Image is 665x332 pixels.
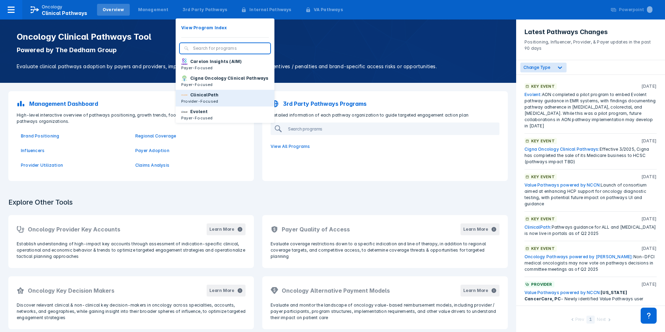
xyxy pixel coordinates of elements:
a: Evolent: [524,92,542,97]
div: AON completed a pilot program to embed Evolent pathway guidance in EMR systems, with findings doc... [524,92,657,129]
p: Evolent [190,109,208,115]
div: Effective 3/2025, Cigna has completed the sale of its Medicare business to HCSC (pathways impact ... [524,146,657,165]
a: View All Programs [266,139,504,154]
a: ClinicalPath: [524,224,552,230]
a: Overview [97,4,130,16]
h2: Oncology Provider Key Accounts [28,225,120,234]
button: View Program Index [176,23,274,33]
input: Search for programs [193,45,266,52]
p: Positioning, Influencer, Provider, & Payer updates in the past 90 days [524,36,657,52]
button: Learn More [460,223,499,235]
button: Learn More [460,285,499,297]
button: ClinicalPathProvider-Focused [176,90,274,106]
button: EvolentPayer-Focused [176,106,274,123]
a: Cigna Oncology Clinical Pathways: [524,147,600,152]
a: 3rd Party Pathways Programs [266,95,504,112]
p: [DATE] [641,216,657,222]
a: 3rd Party Pathways [177,4,233,16]
span: Clinical Pathways [42,10,87,16]
h3: Latest Pathways Changes [524,28,657,36]
div: Next [597,316,606,324]
div: Launch of consortium aimed at enhancing HCP support for oncology diagnostic testing, with potenti... [524,182,657,207]
p: Oncology [42,4,63,10]
p: [DATE] [641,174,657,180]
button: Cigna Oncology Clinical PathwaysPayer-Focused [176,73,274,90]
p: Influencers [21,148,127,154]
p: Evaluate coverage restrictions down to a specific indication and line of therapy, in addition to ... [271,241,499,260]
div: Learn More [209,287,234,294]
p: ClinicalPath [190,92,218,98]
p: Establish understanding of high-impact key accounts through assessment of indication-specific cli... [17,241,246,260]
p: Key Event [531,245,555,252]
p: Key Event [531,216,555,222]
p: Provider-Focused [181,98,218,104]
div: Non-DFCI medical oncologists may now vote on pathways decisions in committee meetings as of Q2 2025 [524,254,657,272]
p: Evaluate clinical pathways adoption by payers and providers, implementation sophistication, finan... [17,63,499,70]
div: Prev [575,316,584,324]
button: Learn More [207,223,246,235]
div: Overview [103,7,124,13]
p: Payer-Focused [181,65,242,71]
span: Change Type [523,65,550,70]
p: High-level interactive overview of pathways positioning, growth trends, footprint, & influencers ... [13,112,250,125]
p: Key Event [531,83,555,89]
div: 1 [586,316,595,324]
div: Management [138,7,169,13]
input: Search programs [285,123,494,134]
a: Regional Coverage [135,133,241,139]
p: [DATE] [641,281,657,287]
p: Provider [531,281,552,287]
p: [DATE] [641,138,657,144]
p: Cigna Oncology Clinical Pathways [190,75,268,81]
a: Oncology Pathways powered by [PERSON_NAME]: [524,254,633,259]
h1: Oncology Clinical Pathways Tool [17,32,499,42]
img: carelon-insights.png [181,58,187,65]
div: Learn More [463,226,488,232]
a: Provider Utilization [21,162,127,168]
p: 3rd Party Pathways Programs [283,100,367,108]
img: via-oncology.png [181,92,187,98]
img: new-century-health.png [181,109,187,115]
p: Management Dashboard [29,100,98,108]
div: Pathways guidance for ALL and [MEDICAL_DATA] is now live in portals as of Q2 2025 [524,224,657,237]
p: [DATE] [641,245,657,252]
a: Brand Positioning [21,133,127,139]
h2: Payer Quality of Access [282,225,350,234]
p: View Program Index [181,25,227,31]
a: Management Dashboard [13,95,250,112]
h2: Oncology Key Decision Makers [28,286,114,295]
p: Key Event [531,174,555,180]
h3: Explore Other Tools [4,193,77,211]
a: Management [133,4,174,16]
div: Learn More [463,287,488,294]
div: Internal Pathways [249,7,291,13]
p: Carelon Insights (AIM) [190,58,242,65]
img: cigna-oncology-clinical-pathways.png [181,75,187,81]
p: Detailed information of each pathway organization to guide targeted engagement action plan [266,112,504,118]
button: Carelon Insights (AIM)Payer-Focused [176,56,274,73]
a: Claims Analysis [135,162,241,168]
div: 3rd Party Pathways [183,7,227,13]
p: Powered by The Dedham Group [17,46,499,54]
p: Key Event [531,138,555,144]
div: Contact Support [641,308,657,324]
div: VA Pathways [314,7,343,13]
h2: Oncology Alternative Payment Models [282,286,390,295]
div: Learn More [209,226,234,232]
div: Powerpoint [619,7,652,13]
p: Payer-Focused [181,115,213,121]
p: Discover relevant clinical & non-clinical key decision-makers in oncology across specialties, acc... [17,302,246,321]
a: Payer Adoption [135,148,241,154]
button: Learn More [207,285,246,297]
a: Value Pathways powered by NCCN: [524,182,601,188]
p: Evaluate and monitor the landscape of oncology value-based reimbursement models, including provid... [271,302,499,321]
